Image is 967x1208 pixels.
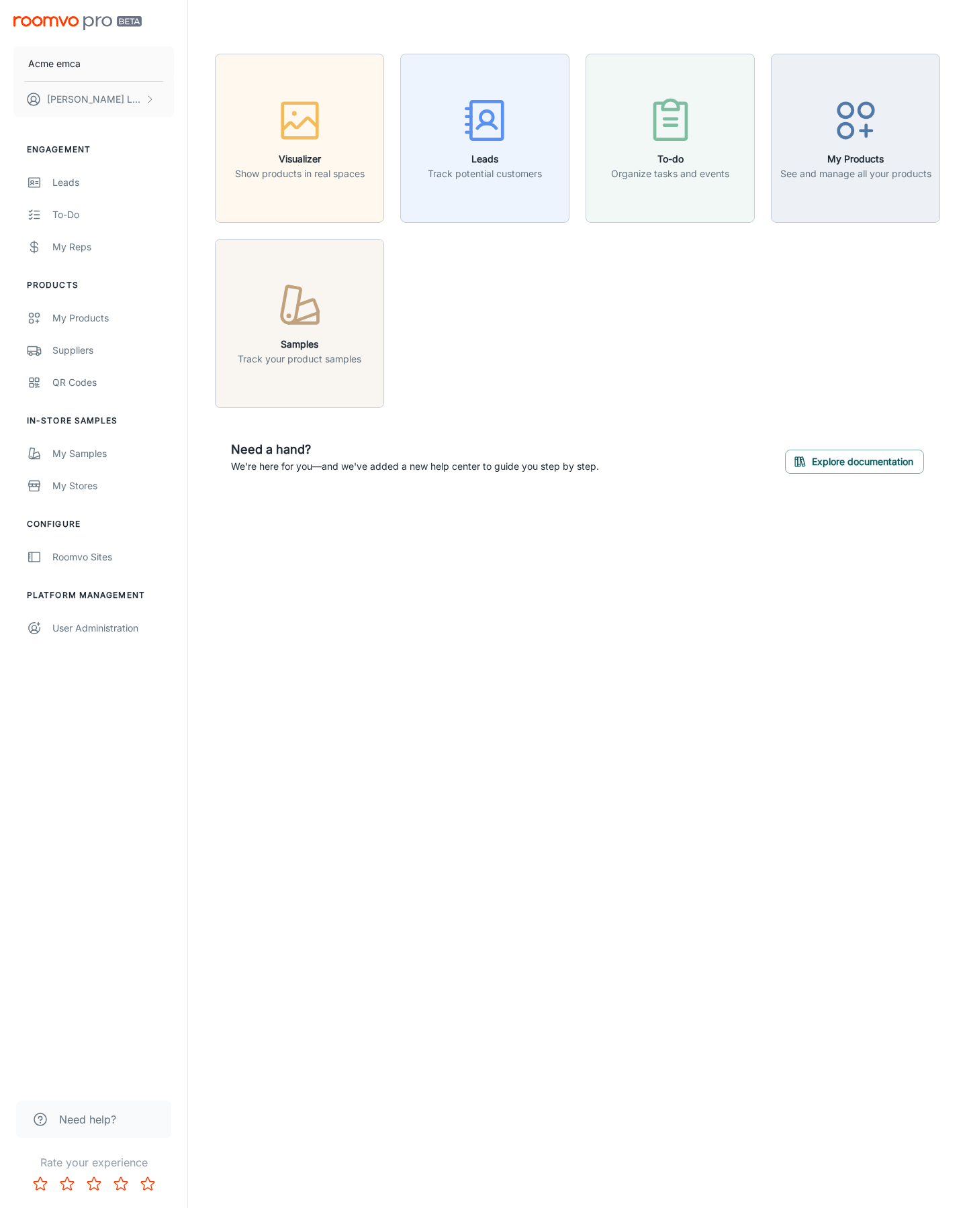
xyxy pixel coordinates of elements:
[52,446,174,461] div: My Samples
[52,311,174,325] div: My Products
[215,239,384,408] button: SamplesTrack your product samples
[785,454,924,467] a: Explore documentation
[586,130,755,144] a: To-doOrganize tasks and events
[52,479,174,493] div: My Stores
[611,152,729,166] h6: To-do
[780,166,931,181] p: See and manage all your products
[13,82,174,117] button: [PERSON_NAME] Leaptools
[235,152,365,166] h6: Visualizer
[586,54,755,223] button: To-doOrganize tasks and events
[52,240,174,254] div: My Reps
[215,54,384,223] button: VisualizerShow products in real spaces
[235,166,365,181] p: Show products in real spaces
[215,315,384,329] a: SamplesTrack your product samples
[13,46,174,81] button: Acme emca
[771,130,940,144] a: My ProductsSee and manage all your products
[47,92,142,107] p: [PERSON_NAME] Leaptools
[771,54,940,223] button: My ProductsSee and manage all your products
[785,450,924,474] button: Explore documentation
[780,152,931,166] h6: My Products
[52,207,174,222] div: To-do
[400,54,569,223] button: LeadsTrack potential customers
[400,130,569,144] a: LeadsTrack potential customers
[13,16,142,30] img: Roomvo PRO Beta
[428,152,542,166] h6: Leads
[231,440,599,459] h6: Need a hand?
[52,375,174,390] div: QR Codes
[611,166,729,181] p: Organize tasks and events
[238,337,361,352] h6: Samples
[238,352,361,366] p: Track your product samples
[52,175,174,190] div: Leads
[52,343,174,358] div: Suppliers
[428,166,542,181] p: Track potential customers
[28,56,81,71] p: Acme emca
[231,459,599,474] p: We're here for you—and we've added a new help center to guide you step by step.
